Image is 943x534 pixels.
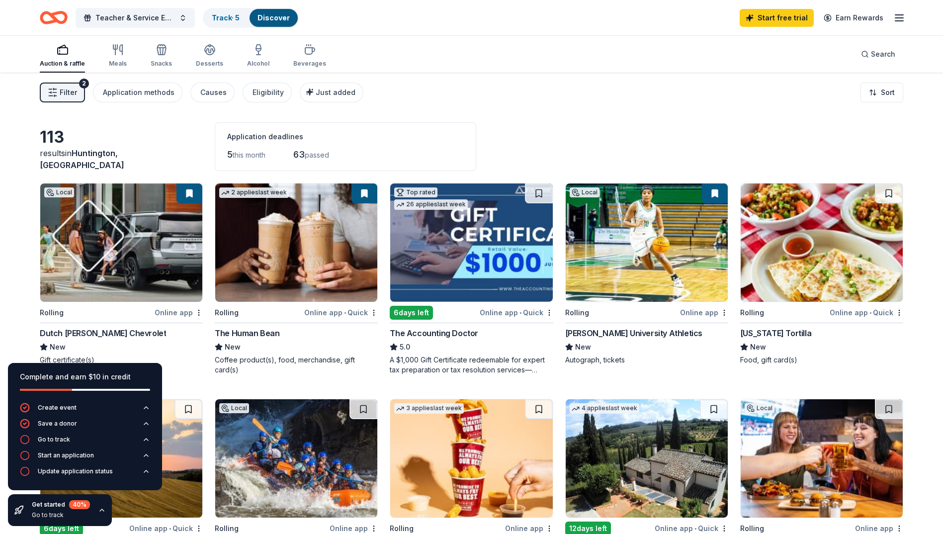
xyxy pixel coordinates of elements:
[305,151,329,159] span: passed
[225,341,241,353] span: New
[565,183,728,365] a: Image for Marshall University AthleticsLocalRollingOnline app[PERSON_NAME] University AthleticsNe...
[750,341,766,353] span: New
[20,419,150,435] button: Save a donor
[680,306,728,319] div: Online app
[20,435,150,450] button: Go to track
[575,341,591,353] span: New
[227,149,233,160] span: 5
[40,127,203,147] div: 113
[60,87,77,98] span: Filter
[344,309,346,317] span: •
[869,309,871,317] span: •
[480,306,553,319] div: Online app Quick
[390,327,478,339] div: The Accounting Doctor
[20,403,150,419] button: Create event
[76,8,195,28] button: Teacher & Service Employee of the Month Recognition Program
[109,40,127,73] button: Meals
[565,327,702,339] div: [PERSON_NAME] University Athletics
[196,60,223,68] div: Desserts
[304,306,378,319] div: Online app Quick
[227,131,464,143] div: Application deadlines
[38,467,113,475] div: Update application status
[32,500,90,509] div: Get started
[40,183,203,365] a: Image for Dutch Miller ChevroletLocalRollingOnline appDutch [PERSON_NAME] ChevroletNewGift certif...
[740,307,764,319] div: Rolling
[95,12,175,24] span: Teacher & Service Employee of the Month Recognition Program
[215,327,279,339] div: The Human Bean
[203,8,299,28] button: Track· 5Discover
[155,306,203,319] div: Online app
[400,341,410,353] span: 5.0
[169,525,171,533] span: •
[109,60,127,68] div: Meals
[818,9,889,27] a: Earn Rewards
[50,341,66,353] span: New
[694,525,696,533] span: •
[215,399,377,518] img: Image for Adventures on the Gorge
[200,87,227,98] div: Causes
[40,83,85,102] button: Filter2
[740,9,814,27] a: Start free trial
[394,199,468,210] div: 26 applies last week
[69,500,90,509] div: 40 %
[740,355,903,365] div: Food, gift card(s)
[247,60,269,68] div: Alcohol
[741,183,903,302] img: Image for California Tortilla
[390,183,552,302] img: Image for The Accounting Doctor
[881,87,895,98] span: Sort
[745,403,774,413] div: Local
[257,13,290,22] a: Discover
[20,371,150,383] div: Complete and earn $10 in credit
[215,355,378,375] div: Coffee product(s), food, merchandise, gift card(s)
[20,466,150,482] button: Update application status
[40,307,64,319] div: Rolling
[38,436,70,444] div: Go to track
[390,399,552,518] img: Image for Sheetz
[390,306,433,320] div: 6 days left
[151,60,172,68] div: Snacks
[740,327,811,339] div: [US_STATE] Tortilla
[79,79,89,89] div: 2
[215,183,378,375] a: Image for The Human Bean2 applieslast weekRollingOnline app•QuickThe Human BeanNewCoffee product(...
[316,88,355,96] span: Just added
[40,148,124,170] span: Huntington, [GEOGRAPHIC_DATA]
[566,399,728,518] img: Image for Villa Sogni D’Oro
[40,6,68,29] a: Home
[212,13,240,22] a: Track· 5
[565,355,728,365] div: Autograph, tickets
[253,87,284,98] div: Eligibility
[151,40,172,73] button: Snacks
[219,187,289,198] div: 2 applies last week
[394,403,464,414] div: 3 applies last week
[300,83,363,102] button: Just added
[20,450,150,466] button: Start an application
[293,40,326,73] button: Beverages
[570,187,600,197] div: Local
[853,44,903,64] button: Search
[196,40,223,73] button: Desserts
[215,183,377,302] img: Image for The Human Bean
[40,147,203,171] div: results
[519,309,521,317] span: •
[40,40,85,73] button: Auction & raffle
[741,399,903,518] img: Image for Hollywood Casino at Charles Town Races
[860,83,903,102] button: Sort
[740,183,903,365] a: Image for California TortillaRollingOnline app•Quick[US_STATE] TortillaNewFood, gift card(s)
[293,60,326,68] div: Beverages
[32,511,90,519] div: Go to track
[233,151,265,159] span: this month
[40,183,202,302] img: Image for Dutch Miller Chevrolet
[38,451,94,459] div: Start an application
[570,403,639,414] div: 4 applies last week
[219,403,249,413] div: Local
[247,40,269,73] button: Alcohol
[40,148,124,170] span: in
[44,187,74,197] div: Local
[38,420,77,428] div: Save a donor
[830,306,903,319] div: Online app Quick
[390,183,553,375] a: Image for The Accounting DoctorTop rated26 applieslast week6days leftOnline app•QuickThe Accounti...
[190,83,235,102] button: Causes
[243,83,292,102] button: Eligibility
[565,307,589,319] div: Rolling
[566,183,728,302] img: Image for Marshall University Athletics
